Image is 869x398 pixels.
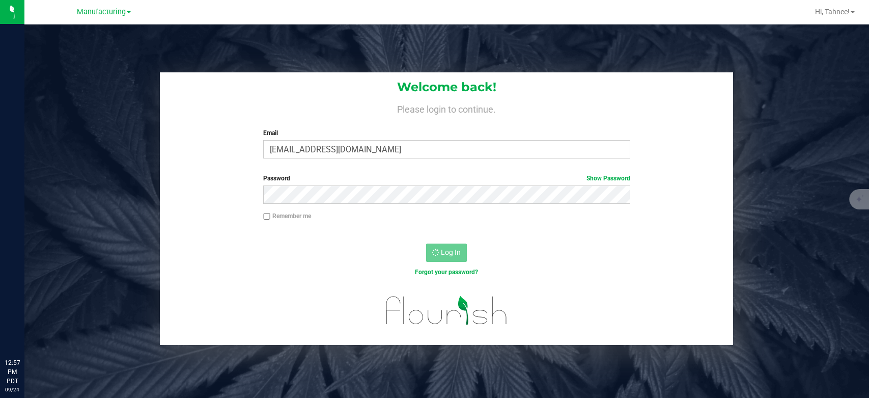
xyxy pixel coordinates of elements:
[263,128,630,138] label: Email
[160,81,733,94] h1: Welcome back!
[263,211,311,221] label: Remember me
[415,269,478,276] a: Forgot your password?
[375,287,518,334] img: flourish_logo.svg
[815,8,850,16] span: Hi, Tahnee!
[586,175,630,182] a: Show Password
[5,386,20,393] p: 09/24
[77,8,126,16] span: Manufacturing
[426,244,467,262] button: Log In
[263,213,270,220] input: Remember me
[160,102,733,114] h4: Please login to continue.
[5,358,20,386] p: 12:57 PM PDT
[441,248,461,256] span: Log In
[263,175,290,182] span: Password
